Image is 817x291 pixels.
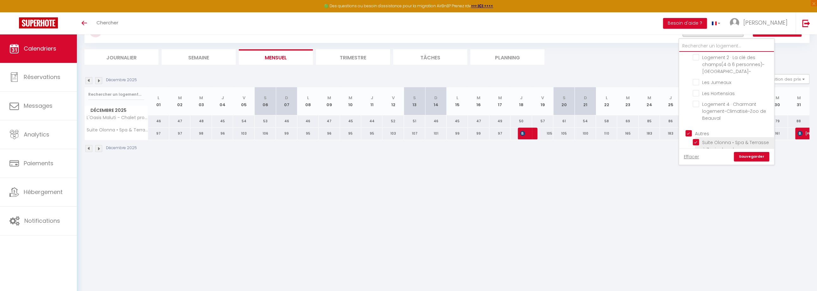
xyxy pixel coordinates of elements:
th: 18 [511,87,532,115]
th: 15 [447,87,468,115]
th: 21 [575,87,596,115]
th: 14 [425,87,446,115]
span: Analytics [24,130,49,138]
a: Sauvegarder [734,152,769,161]
button: Gestion des prix [762,74,809,84]
th: 11 [361,87,382,115]
div: 105 [532,128,553,139]
div: 45 [340,115,361,127]
span: Suite Olonna • Spa & Terrasse à 7 min des plages [86,128,149,132]
div: 183 [639,128,660,139]
div: 54 [575,115,596,127]
th: 17 [489,87,511,115]
th: 06 [255,87,276,115]
abbr: L [456,95,458,101]
li: Tâches [393,49,467,65]
div: 48 [190,115,212,127]
div: 183 [660,128,681,139]
abbr: M [327,95,331,101]
span: Réservations [24,73,60,81]
abbr: M [775,95,779,101]
div: 47 [319,115,340,127]
abbr: M [626,95,630,101]
div: 101 [425,128,446,139]
th: 01 [148,87,169,115]
span: Chercher [96,19,118,26]
th: 03 [190,87,212,115]
div: 52 [382,115,404,127]
th: 02 [169,87,190,115]
span: Messages [24,102,53,110]
span: Hébergement [24,188,63,196]
th: 24 [639,87,660,115]
th: 07 [276,87,297,115]
abbr: S [562,95,565,101]
div: 47 [169,115,190,127]
span: Les Jumeaux [702,79,731,86]
abbr: D [285,95,288,101]
div: 46 [425,115,446,127]
div: 53 [255,115,276,127]
span: [PERSON_NAME] [520,127,527,139]
abbr: V [392,95,395,101]
div: 96 [319,128,340,139]
abbr: M [647,95,651,101]
abbr: L [307,95,309,101]
div: 99 [447,128,468,139]
abbr: M [797,95,801,101]
div: 99 [468,128,489,139]
div: 44 [361,115,382,127]
div: 88 [788,115,809,127]
th: 22 [596,87,617,115]
th: 25 [660,87,681,115]
div: 96 [212,128,233,139]
span: Les Hortensias [702,90,735,97]
abbr: M [199,95,203,101]
abbr: M [349,95,352,101]
strong: >>> ICI <<<< [471,3,493,9]
abbr: L [606,95,608,101]
abbr: D [434,95,437,101]
button: Besoin d'aide ? [663,18,707,29]
div: 95 [361,128,382,139]
div: 85 [639,115,660,127]
div: 161 [767,128,788,139]
div: 100 [575,128,596,139]
div: 99 [276,128,297,139]
div: 79 [767,115,788,127]
span: Logement 4 · Charmant logement~Climatisé~Zoo de Beauval [702,101,766,121]
abbr: V [541,95,544,101]
div: 103 [382,128,404,139]
span: Suite Olonna • Spa & Terrasse à 7 min des plages [702,139,769,153]
abbr: S [413,95,416,101]
li: Mensuel [239,49,313,65]
th: 13 [404,87,425,115]
div: 105 [553,128,574,139]
th: 10 [340,87,361,115]
abbr: J [669,95,672,101]
div: 45 [447,115,468,127]
th: 05 [233,87,254,115]
li: Semaine [162,49,236,65]
div: Filtrer par hébergement [678,38,775,165]
th: 16 [468,87,489,115]
span: Logement 2 · La clé des champs(4 à 6 personnes)~[GEOGRAPHIC_DATA]~ [702,54,764,75]
li: Planning [470,49,544,65]
div: 49 [489,115,511,127]
th: 20 [553,87,574,115]
div: 95 [340,128,361,139]
div: 51 [404,115,425,127]
img: ... [730,18,739,27]
th: 19 [532,87,553,115]
p: Décembre 2025 [106,145,137,151]
span: Décembre 2025 [85,106,148,115]
div: 46 [148,115,169,127]
div: 97 [489,128,511,139]
input: Rechercher un logement... [88,89,144,100]
a: Effacer [684,153,699,160]
div: 45 [212,115,233,127]
span: Paiements [24,159,53,167]
div: 107 [404,128,425,139]
div: 46 [297,115,319,127]
abbr: V [243,95,245,101]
